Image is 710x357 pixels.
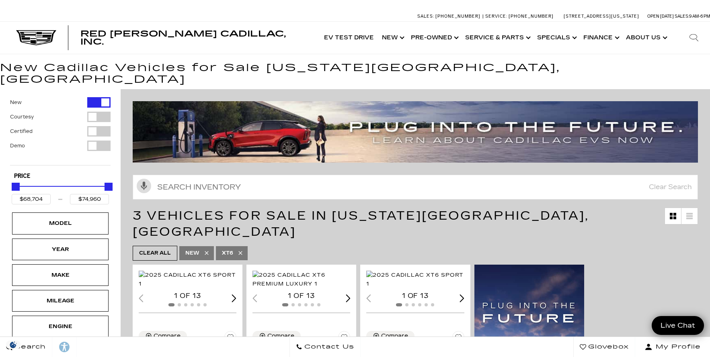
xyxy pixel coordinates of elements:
[289,337,361,357] a: Contact Us
[366,271,465,288] div: 1 / 2
[647,14,674,19] span: Open [DATE]
[12,290,109,312] div: MileageMileage
[10,97,111,165] div: Filter by Vehicle Type
[224,331,236,346] button: Save Vehicle
[320,22,378,54] a: EV Test Drive
[14,173,107,180] h5: Price
[105,183,113,191] div: Maximum Price
[366,271,465,288] img: 2025 Cadillac XT6 Sport 1
[452,331,464,346] button: Save Vehicle
[635,337,710,357] button: Open user profile menu
[366,292,464,300] div: 1 of 13
[302,341,354,353] span: Contact Us
[10,142,25,150] label: Demo
[460,294,464,302] div: Next slide
[482,14,556,18] a: Service: [PHONE_NUMBER]
[586,341,629,353] span: Glovebox
[12,239,109,260] div: YearYear
[40,322,80,331] div: Engine
[657,321,699,330] span: Live Chat
[689,14,710,19] span: 9 AM-6 PM
[10,113,34,121] label: Courtesy
[139,331,187,341] button: Compare Vehicle
[435,14,480,19] span: [PHONE_NUMBER]
[252,271,351,288] div: 1 / 2
[417,14,434,19] span: Sales:
[80,30,312,46] a: Red [PERSON_NAME] Cadillac, Inc.
[10,98,22,106] label: New
[222,248,233,258] span: XT6
[139,271,238,288] img: 2025 Cadillac XT6 Sport 1
[4,341,23,349] section: Click to Open Cookie Consent Modal
[485,14,507,19] span: Service:
[252,271,351,288] img: 2025 Cadillac XT6 Premium Luxury 1
[407,22,461,54] a: Pre-Owned
[366,331,415,341] button: Compare Vehicle
[139,271,238,288] div: 1 / 2
[10,127,33,135] label: Certified
[133,101,704,162] img: ev-blog-post-banners4
[12,264,109,286] div: MakeMake
[461,22,533,54] a: Service & Parts
[252,331,301,341] button: Compare Vehicle
[652,316,704,335] a: Live Chat
[509,14,554,19] span: [PHONE_NUMBER]
[133,208,589,239] span: 3 Vehicles for Sale in [US_STATE][GEOGRAPHIC_DATA], [GEOGRAPHIC_DATA]
[16,30,56,45] img: Cadillac Dark Logo with Cadillac White Text
[338,331,350,346] button: Save Vehicle
[622,22,670,54] a: About Us
[533,22,579,54] a: Specials
[12,183,20,191] div: Minimum Price
[579,22,622,54] a: Finance
[564,14,639,19] a: [STREET_ADDRESS][US_STATE]
[12,212,109,234] div: ModelModel
[4,341,23,349] img: Opt-Out Icon
[139,248,171,258] span: Clear All
[70,194,109,204] input: Maximum
[12,316,109,337] div: EngineEngine
[40,271,80,279] div: Make
[653,341,701,353] span: My Profile
[185,248,199,258] span: New
[80,29,286,47] span: Red [PERSON_NAME] Cadillac, Inc.
[40,296,80,305] div: Mileage
[675,14,689,19] span: Sales:
[12,180,109,204] div: Price
[40,245,80,254] div: Year
[12,194,51,204] input: Minimum
[417,14,482,18] a: Sales: [PHONE_NUMBER]
[346,294,351,302] div: Next slide
[154,333,181,340] div: Compare
[40,219,80,228] div: Model
[137,179,151,193] svg: Click to toggle on voice search
[378,22,407,54] a: New
[139,292,236,300] div: 1 of 13
[133,175,698,200] input: Search Inventory
[267,333,294,340] div: Compare
[252,292,350,300] div: 1 of 13
[381,333,408,340] div: Compare
[232,294,237,302] div: Next slide
[12,341,46,353] span: Search
[573,337,635,357] a: Glovebox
